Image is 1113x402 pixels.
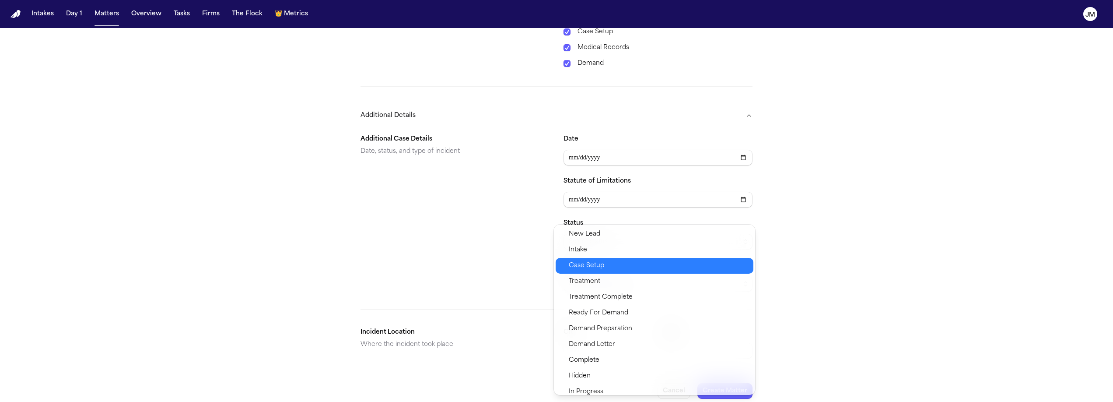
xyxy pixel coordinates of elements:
span: Complete [569,355,599,366]
span: Demand Letter [569,339,615,350]
span: Treatment Complete [569,292,633,303]
span: In Progress [569,387,603,397]
span: Hidden [569,371,591,381]
span: Ready For Demand [569,308,628,318]
span: Demand Preparation [569,324,632,334]
span: Case Setup [569,261,604,271]
span: New Lead [569,229,600,240]
span: Intake [569,245,587,255]
div: Additional Details [360,127,752,366]
div: Select status [554,225,755,395]
span: Treatment [569,276,600,287]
